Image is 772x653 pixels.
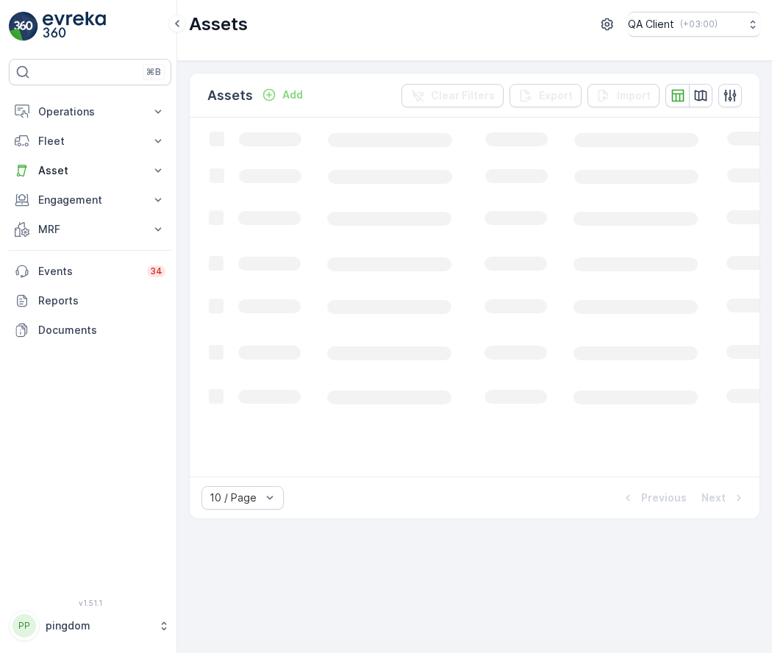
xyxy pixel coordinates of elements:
[38,163,142,178] p: Asset
[9,126,171,156] button: Fleet
[9,286,171,315] a: Reports
[146,66,161,78] p: ⌘B
[539,88,573,103] p: Export
[9,12,38,41] img: logo
[38,293,165,308] p: Reports
[38,264,138,279] p: Events
[628,12,760,37] button: QA Client(+03:00)
[9,257,171,286] a: Events34
[256,86,309,104] button: Add
[282,88,303,102] p: Add
[701,490,726,505] p: Next
[38,104,142,119] p: Operations
[38,222,142,237] p: MRF
[46,618,151,633] p: pingdom
[9,215,171,244] button: MRF
[9,97,171,126] button: Operations
[43,12,106,41] img: logo_light-DOdMpM7g.png
[587,84,660,107] button: Import
[431,88,495,103] p: Clear Filters
[150,265,162,277] p: 34
[207,85,253,106] p: Assets
[617,88,651,103] p: Import
[9,599,171,607] span: v 1.51.1
[12,614,36,638] div: PP
[680,18,718,30] p: ( +03:00 )
[9,610,171,641] button: PPpingdom
[38,323,165,338] p: Documents
[700,489,748,507] button: Next
[9,185,171,215] button: Engagement
[38,193,142,207] p: Engagement
[38,134,142,149] p: Fleet
[9,315,171,345] a: Documents
[619,489,688,507] button: Previous
[189,13,248,36] p: Assets
[401,84,504,107] button: Clear Filters
[628,17,674,32] p: QA Client
[9,156,171,185] button: Asset
[641,490,687,505] p: Previous
[510,84,582,107] button: Export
